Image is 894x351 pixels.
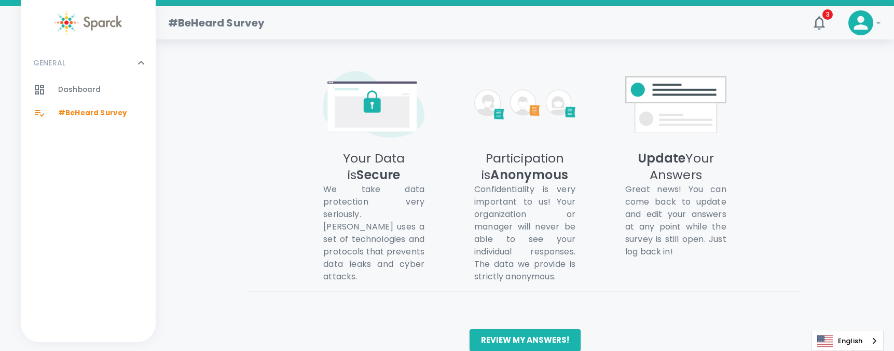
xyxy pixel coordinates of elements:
div: Language [812,331,884,351]
img: [object Object] [474,71,575,138]
button: Review my answers! [470,329,581,351]
aside: Language selected: English [812,331,884,351]
span: Anonymous [490,166,568,183]
a: English [812,331,883,350]
p: Great news! You can come back to update and edit your answers at any point while the survey is st... [625,183,726,258]
p: GENERAL [33,58,65,68]
button: 3 [807,10,832,35]
h5: Your Answers [625,150,726,183]
span: 3 [822,9,833,20]
span: Update [638,150,686,167]
span: Dashboard [58,85,101,95]
p: Confidentiality is very important to us! Your organization or manager will never be able to see y... [474,183,575,283]
h5: Your Data is [323,150,424,183]
span: Secure [356,166,400,183]
img: [object Object] [625,71,726,138]
div: GENERAL [21,78,156,129]
a: #BeHeard Survey [21,102,156,125]
img: [object Object] [323,71,424,138]
h1: #BeHeard Survey [168,15,265,31]
a: Dashboard [21,78,156,101]
div: GENERAL [21,47,156,78]
h5: Participation is [474,150,575,183]
img: Sparck logo [54,10,122,35]
span: #BeHeard Survey [58,108,127,118]
a: Sparck logo [21,10,156,35]
p: We take data protection very seriously. [PERSON_NAME] uses a set of technologies and protocols th... [323,183,424,283]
